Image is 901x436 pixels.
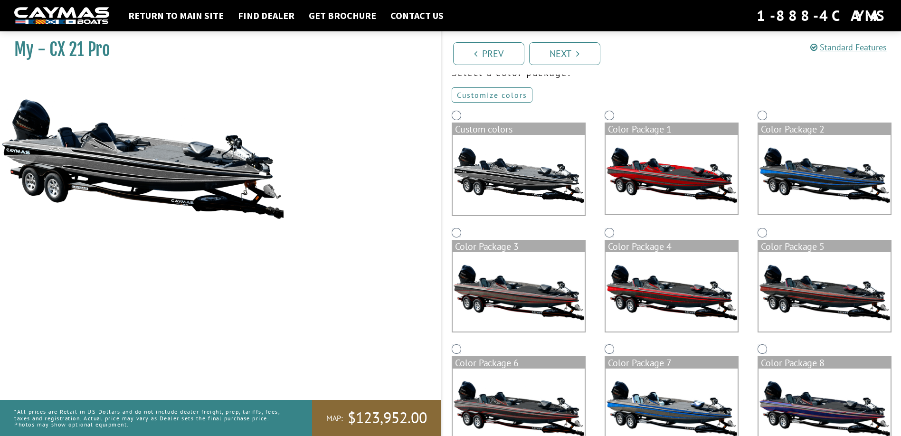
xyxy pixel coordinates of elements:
a: Standard Features [810,42,887,53]
img: color_package_286.png [759,252,891,332]
a: MAP:$123,952.00 [312,400,441,436]
div: Custom colors [453,123,585,135]
div: Color Package 6 [453,357,585,369]
a: Customize colors [452,87,532,103]
img: color_package_284.png [453,252,585,332]
div: Color Package 1 [606,123,738,135]
a: Contact Us [386,9,448,22]
span: $123,952.00 [348,408,427,428]
div: Color Package 2 [759,123,891,135]
div: Color Package 8 [759,357,891,369]
a: Find Dealer [233,9,299,22]
a: Next [529,42,600,65]
p: *All prices are Retail in US Dollars and do not include dealer freight, prep, tariffs, fees, taxe... [14,404,291,432]
img: white-logo-c9c8dbefe5ff5ceceb0f0178aa75bf4bb51f6bca0971e226c86eb53dfe498488.png [14,7,109,25]
div: 1-888-4CAYMAS [757,5,887,26]
a: Prev [453,42,524,65]
a: Get Brochure [304,9,381,22]
span: MAP: [326,413,343,423]
img: cx-Base-Layer.png [453,135,585,215]
h1: My - CX 21 Pro [14,39,417,60]
a: Return to main site [123,9,228,22]
div: Color Package 4 [606,241,738,252]
div: Color Package 3 [453,241,585,252]
img: color_package_285.png [606,252,738,332]
div: Color Package 5 [759,241,891,252]
div: Color Package 7 [606,357,738,369]
img: color_package_282.png [606,135,738,214]
img: color_package_283.png [759,135,891,214]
